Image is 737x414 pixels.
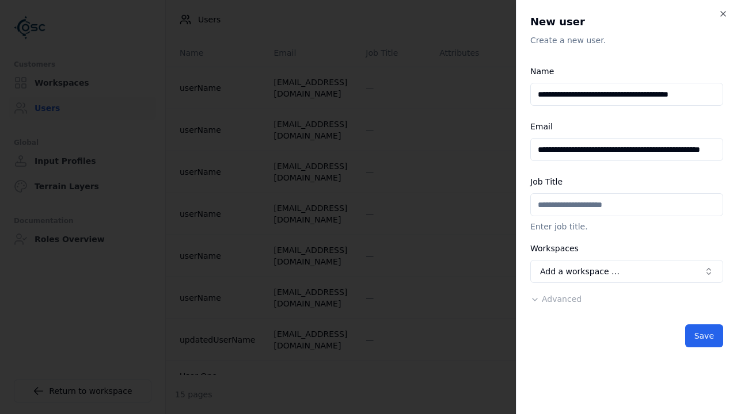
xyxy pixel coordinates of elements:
[540,266,620,277] span: Add a workspace …
[530,34,723,46] p: Create a new user.
[530,177,563,186] label: Job Title
[530,14,723,30] h2: New user
[530,67,554,76] label: Name
[530,122,553,131] label: Email
[685,324,723,347] button: Save
[530,293,582,305] button: Advanced
[530,244,579,253] label: Workspaces
[542,294,582,304] span: Advanced
[530,221,723,232] p: Enter job title.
